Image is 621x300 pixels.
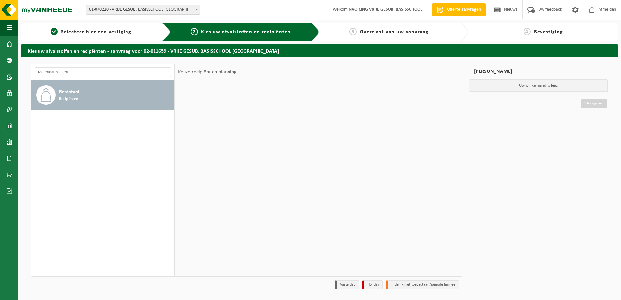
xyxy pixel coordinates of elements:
span: 2 [191,28,198,35]
span: Offerte aanvragen [445,7,482,13]
span: Restafval [59,88,79,96]
li: Tijdelijk niet toegestaan/période limitée [386,280,459,289]
span: Bevestiging [534,29,563,35]
strong: INVOICING VRIJE GESUB. BASISSCHOOL [347,7,422,12]
p: Uw winkelmand is leeg [469,79,608,92]
div: Keuze recipiënt en planning [175,64,240,80]
input: Materiaal zoeken [35,67,171,77]
span: 01-070220 - VRIJE GESUB. BASISSCHOOL MOEN - MOEN [86,5,200,14]
div: [PERSON_NAME] [469,64,608,79]
a: Doorgaan [581,99,607,108]
li: Holiday [362,280,383,289]
span: 01-070220 - VRIJE GESUB. BASISSCHOOL MOEN - MOEN [86,5,200,15]
span: 1 [51,28,58,35]
span: Overzicht van uw aanvraag [360,29,429,35]
span: 3 [349,28,357,35]
button: Restafval Recipiënten: 1 [31,80,174,110]
span: 4 [524,28,531,35]
a: 1Selecteer hier een vestiging [24,28,157,36]
span: Recipiënten: 1 [59,96,82,102]
span: Kies uw afvalstoffen en recipiënten [201,29,291,35]
span: Selecteer hier een vestiging [61,29,131,35]
a: Offerte aanvragen [432,3,486,16]
h2: Kies uw afvalstoffen en recipiënten - aanvraag voor 02-011659 - VRIJE GESUB. BASISSCHOOL [GEOGRAP... [21,44,618,57]
li: Vaste dag [335,280,359,289]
